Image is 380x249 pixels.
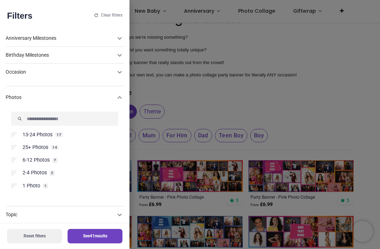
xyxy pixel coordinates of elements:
div: Topic [6,206,124,223]
div: Category [6,109,124,201]
span: 6-12 Photos [23,157,50,164]
span: 2 [50,170,55,175]
button: See41results [68,229,122,243]
input: 2-4 Photos2 [11,170,17,176]
input: 25+ Photos14 [11,145,17,150]
span: 2-4 Photos [23,169,47,176]
div: Anniversary Milestones [6,35,115,42]
span: 14 [51,145,59,150]
span: 13-24 Photos [23,131,52,138]
input: 13-24 Photos17 [11,132,17,138]
div: Anniversary Milestones [6,30,124,47]
iframe: Brevo live chat [352,221,373,242]
input: 6-12 Photos7 [11,157,17,163]
span: 1 Photo [23,182,40,189]
div: Birthday Milestones [6,52,115,59]
span: 7 [52,158,58,163]
div: Topic [6,211,115,218]
h2: Filters [7,10,32,22]
button: Submit the search query [11,112,28,126]
div: Occasion [6,69,115,76]
span: 17 [55,132,63,137]
div: Birthday Milestones [6,47,124,64]
span: 1 [43,183,48,188]
div: Photos [6,94,115,101]
button: Reset filters [7,229,62,243]
span: 25+ Photos [23,144,48,151]
input: 1 Photo1 [11,183,17,189]
div: Photos [6,86,124,109]
div: Occasion [6,64,124,81]
input: Search [11,112,118,126]
button: Clear filters [94,13,122,18]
